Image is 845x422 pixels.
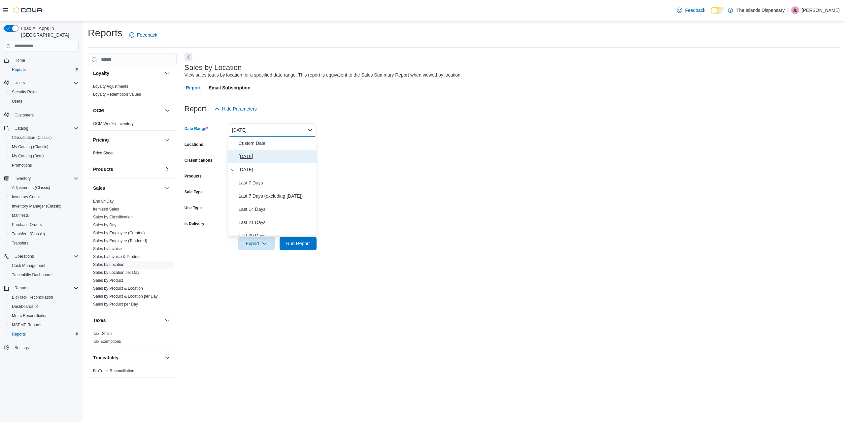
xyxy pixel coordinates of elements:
span: Promotions [9,161,79,169]
span: Cash Management [9,262,79,270]
span: Promotions [12,163,32,168]
button: Reports [12,284,31,292]
a: Traceabilty Dashboard [9,271,54,279]
a: BioTrack Reconciliation [93,369,134,373]
label: Locations [185,142,203,147]
a: Feedback [126,28,160,42]
button: Traceability [93,354,162,361]
button: Inventory [1,174,81,183]
button: Sales [163,184,171,192]
a: Sales by Product per Day [93,302,138,307]
span: [DATE] [239,166,314,174]
a: Dashboards [9,303,41,310]
label: Use Type [185,205,202,211]
span: Sales by Invoice [93,246,122,251]
a: Tax Details [93,331,113,336]
span: Dashboards [12,304,38,309]
span: Purchase Orders [9,221,79,229]
span: JL [793,6,797,14]
span: Tax Details [93,331,113,336]
a: Price Sheet [93,151,114,155]
label: Products [185,174,202,179]
button: Reports [7,330,81,339]
span: Transfers (Classic) [9,230,79,238]
button: Cash Management [7,261,81,270]
span: Users [9,97,79,105]
span: Load All Apps in [GEOGRAPHIC_DATA] [18,25,79,38]
div: Pricing [88,149,177,160]
button: Traceabilty Dashboard [7,270,81,279]
div: Taxes [88,330,177,348]
button: Hide Parameters [212,102,259,115]
button: Products [93,166,162,173]
button: OCM [93,107,162,114]
span: My Catalog (Beta) [9,152,79,160]
button: Loyalty [93,70,162,77]
button: My Catalog (Beta) [7,151,81,161]
div: View sales totals by location for a specified date range. This report is equivalent to the Sales ... [185,72,462,79]
span: Inventory Count [12,194,40,200]
p: [PERSON_NAME] [802,6,840,14]
span: Hide Parameters [222,106,257,112]
span: Catalog [15,126,28,131]
button: Operations [12,252,37,260]
span: Inventory Manager (Classic) [12,204,61,209]
button: Catalog [1,124,81,133]
span: OCM Weekly Inventory [93,121,134,126]
h3: Report [185,105,206,113]
span: Inventory Manager (Classic) [9,202,79,210]
a: Tax Exemptions [93,339,121,344]
label: Classifications [185,158,213,163]
a: Security Roles [9,88,40,96]
span: Adjustments (Classic) [9,184,79,192]
button: Users [1,78,81,87]
h3: Loyalty [93,70,109,77]
img: Cova [13,7,43,14]
button: Pricing [93,137,162,143]
button: Sales [93,185,162,191]
button: Traceability [163,354,171,362]
a: Transfers (Classic) [9,230,48,238]
a: Home [12,56,28,64]
button: Reports [7,65,81,74]
button: Transfers (Classic) [7,229,81,239]
span: Purchase Orders [12,222,42,227]
a: Settings [12,344,31,352]
span: Run Report [286,240,310,247]
span: Last 7 Days (excluding [DATE]) [239,192,314,200]
span: Metrc Reconciliation [9,312,79,320]
span: Reports [12,284,79,292]
button: Classification (Classic) [7,133,81,142]
button: My Catalog (Classic) [7,142,81,151]
span: Home [15,58,25,63]
span: Sales by Employee (Created) [93,230,145,236]
span: Loyalty Adjustments [93,84,128,89]
a: Sales by Product & Location [93,286,143,291]
span: Manifests [12,213,29,218]
button: Home [1,55,81,65]
h3: Taxes [93,317,106,324]
span: Adjustments (Classic) [12,185,50,190]
div: OCM [88,120,177,130]
button: Next [185,53,192,61]
a: Cash Management [9,262,48,270]
input: Dark Mode [711,7,725,14]
p: The Islands Dispensary [736,6,785,14]
span: Operations [15,254,34,259]
span: Reports [12,332,26,337]
span: Security Roles [9,88,79,96]
span: Sales by Product [93,278,123,283]
a: Sales by Location per Day [93,270,139,275]
h3: Sales [93,185,105,191]
span: Feedback [137,32,157,38]
label: Is Delivery [185,221,204,226]
span: Sales by Invoice & Product [93,254,140,259]
span: Users [15,80,25,85]
button: Loyalty [163,69,171,77]
button: [DATE] [228,123,317,137]
a: My Catalog (Classic) [9,143,51,151]
span: [DATE] [239,152,314,160]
